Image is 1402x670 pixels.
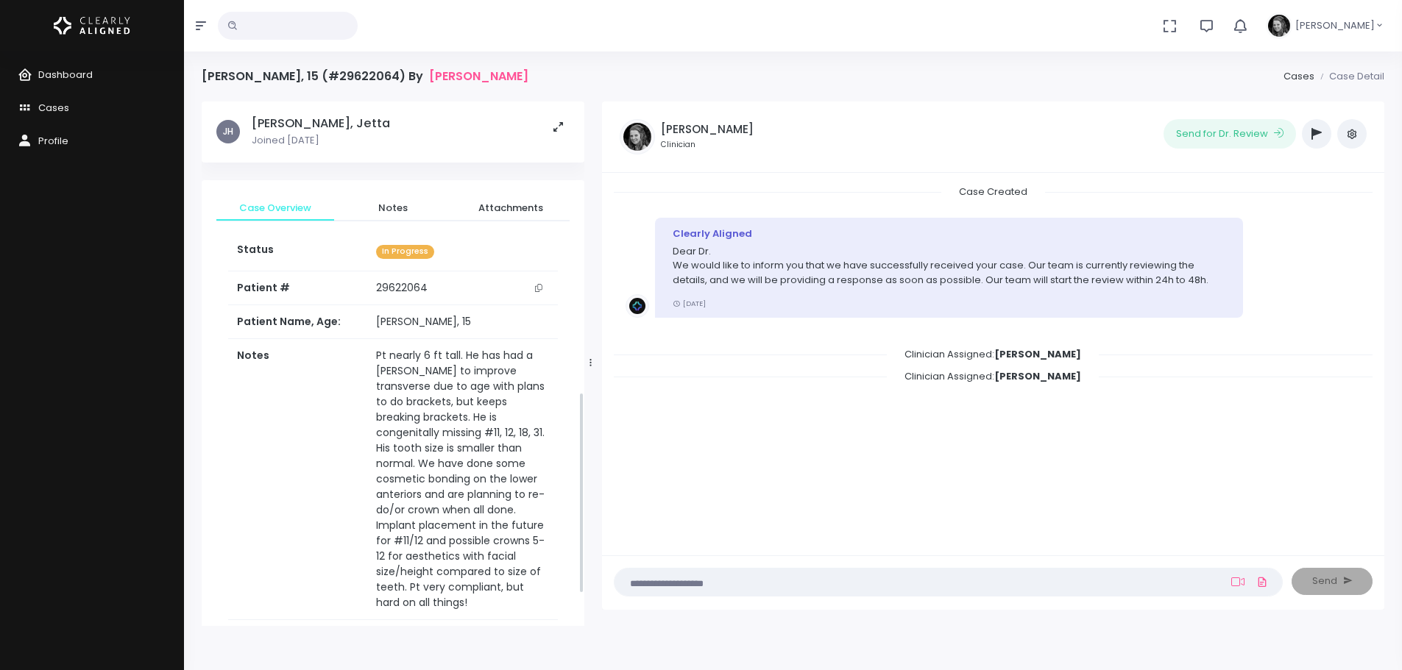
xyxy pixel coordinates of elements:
[202,101,584,626] div: scrollable content
[367,339,557,620] td: Pt nearly 6 ft tall. He has had a [PERSON_NAME] to improve transverse due to age with plans to do...
[941,180,1045,203] span: Case Created
[54,10,130,41] img: Logo Horizontal
[1253,569,1271,595] a: Add Files
[661,123,754,136] h5: [PERSON_NAME]
[202,69,528,83] h4: [PERSON_NAME], 15 (#29622064) By
[346,201,440,215] span: Notes
[228,233,367,271] th: Status
[1266,13,1292,39] img: Header Avatar
[673,299,706,308] small: [DATE]
[614,185,1373,541] div: scrollable content
[252,116,390,131] h5: [PERSON_NAME], Jetta
[1164,119,1296,149] button: Send for Dr. Review
[887,365,1099,388] span: Clinician Assigned:
[1284,69,1314,83] a: Cases
[887,343,1099,366] span: Clinician Assigned:
[376,245,434,259] span: In Progress
[228,305,367,339] th: Patient Name, Age:
[1295,18,1375,33] span: [PERSON_NAME]
[464,201,558,215] span: Attachments
[1314,69,1384,84] li: Case Detail
[429,69,528,83] a: [PERSON_NAME]
[994,369,1081,383] b: [PERSON_NAME]
[367,271,557,305] td: 29622064
[38,134,68,148] span: Profile
[661,139,754,151] small: Clinician
[994,347,1081,361] b: [PERSON_NAME]
[1228,576,1247,588] a: Add Loom Video
[228,271,367,305] th: Patient #
[38,68,93,82] span: Dashboard
[673,244,1225,288] p: Dear Dr. We would like to inform you that we have successfully received your case. Our team is cu...
[367,305,557,339] td: [PERSON_NAME], 15
[38,101,69,115] span: Cases
[216,120,240,143] span: JH
[228,201,322,215] span: Case Overview
[673,227,1225,241] div: Clearly Aligned
[228,339,367,620] th: Notes
[252,133,390,148] p: Joined [DATE]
